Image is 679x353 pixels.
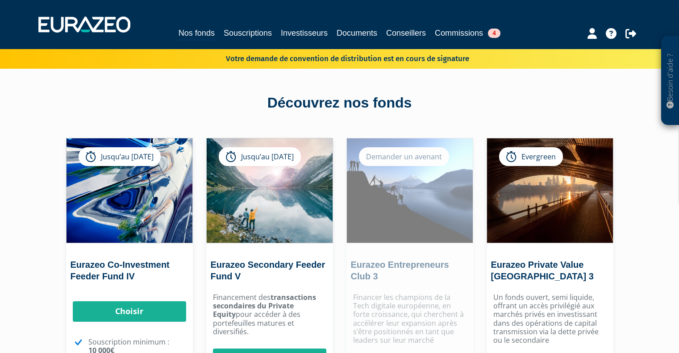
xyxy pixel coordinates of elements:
[493,293,607,345] p: Un fonds ouvert, semi liquide, offrant un accès privilégié aux marchés privés en investissant dan...
[179,27,215,41] a: Nos fonds
[71,260,170,281] a: Eurazeo Co-Investment Feeder Fund IV
[337,27,377,39] a: Documents
[207,138,333,243] img: Eurazeo Secondary Feeder Fund V
[213,293,326,336] p: Financement des pour accéder à des portefeuilles matures et diversifiés.
[281,27,328,39] a: Investisseurs
[353,293,467,345] p: Financer les champions de la Tech digitale européenne, en forte croissance, qui cherchent à accél...
[665,41,675,121] p: Besoin d'aide ?
[386,27,426,39] a: Conseillers
[79,147,161,166] div: Jusqu’au [DATE]
[224,27,272,39] a: Souscriptions
[351,260,449,281] a: Eurazeo Entrepreneurs Club 3
[488,29,500,38] span: 4
[491,260,594,281] a: Eurazeo Private Value [GEOGRAPHIC_DATA] 3
[73,301,186,322] a: Choisir
[211,260,325,281] a: Eurazeo Secondary Feeder Fund V
[38,17,130,33] img: 1732889491-logotype_eurazeo_blanc_rvb.png
[219,147,301,166] div: Jusqu’au [DATE]
[200,51,469,64] p: Votre demande de convention de distribution est en cours de signature
[487,138,613,243] img: Eurazeo Private Value Europe 3
[359,147,449,166] div: Demander un avenant
[499,147,563,166] div: Evergreen
[347,138,473,243] img: Eurazeo Entrepreneurs Club 3
[213,292,316,319] strong: transactions secondaires du Private Equity
[85,93,594,113] div: Découvrez nos fonds
[435,27,500,39] a: Commissions4
[67,138,192,243] img: Eurazeo Co-Investment Feeder Fund IV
